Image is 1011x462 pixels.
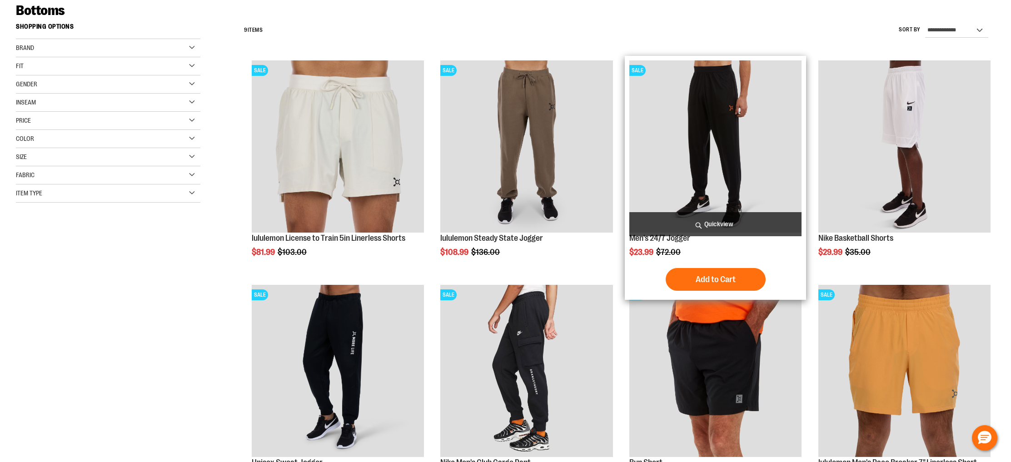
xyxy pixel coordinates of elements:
[629,248,655,257] span: $23.99
[440,60,613,234] a: lululemon Steady State JoggerSALE
[436,56,617,280] div: product
[244,27,248,33] span: 9
[440,65,457,76] span: SALE
[818,60,991,233] img: Product image for Nike Basketball Shorts
[16,19,200,39] strong: Shopping Options
[629,60,802,233] img: Product image for 24/7 Jogger
[16,80,37,88] span: Gender
[252,233,405,243] a: lululemon License to Train 5in Linerless Shorts
[252,65,268,76] span: SALE
[814,56,995,280] div: product
[666,268,766,291] button: Add to Cart
[818,289,835,300] span: SALE
[252,285,424,458] a: Product image for Unisex Sweat JoggerSALE
[818,248,844,257] span: $29.99
[16,62,24,70] span: Fit
[440,248,470,257] span: $108.99
[440,289,457,300] span: SALE
[252,285,424,457] img: Product image for Unisex Sweat Jogger
[252,60,424,233] img: lululemon License to Train 5in Linerless Shorts
[818,285,991,458] a: Product image for lululemon Pace Breaker Short 7in LinerlessSALE
[252,60,424,234] a: lululemon License to Train 5in Linerless ShortsSALE
[629,233,690,243] a: Men's 24/7 Jogger
[440,285,613,458] a: Product image for Nike Mens Club Cargo PantSALE
[16,171,35,179] span: Fabric
[899,26,921,34] label: Sort By
[629,285,802,458] a: Product image for Run ShortSALE
[972,425,997,451] button: Hello, have a question? Let’s chat.
[629,65,646,76] span: SALE
[629,212,802,236] a: Quickview
[252,289,268,300] span: SALE
[247,56,428,280] div: product
[440,60,613,233] img: lululemon Steady State Jogger
[818,285,991,457] img: Product image for lululemon Pace Breaker Short 7in Linerless
[440,233,543,243] a: lululemon Steady State Jogger
[818,233,893,243] a: Nike Basketball Shorts
[656,248,682,257] span: $72.00
[16,189,42,197] span: Item Type
[278,248,308,257] span: $103.00
[16,117,31,124] span: Price
[16,44,34,51] span: Brand
[16,153,27,160] span: Size
[629,285,802,457] img: Product image for Run Short
[440,285,613,457] img: Product image for Nike Mens Club Cargo Pant
[16,99,36,106] span: Inseam
[629,60,802,234] a: Product image for 24/7 JoggerSALE
[625,56,806,300] div: product
[845,248,872,257] span: $35.00
[16,3,65,18] span: Bottoms
[16,135,34,142] span: Color
[471,248,501,257] span: $136.00
[696,274,736,284] span: Add to Cart
[252,248,276,257] span: $81.99
[818,60,991,234] a: Product image for Nike Basketball Shorts
[244,23,263,37] h2: Items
